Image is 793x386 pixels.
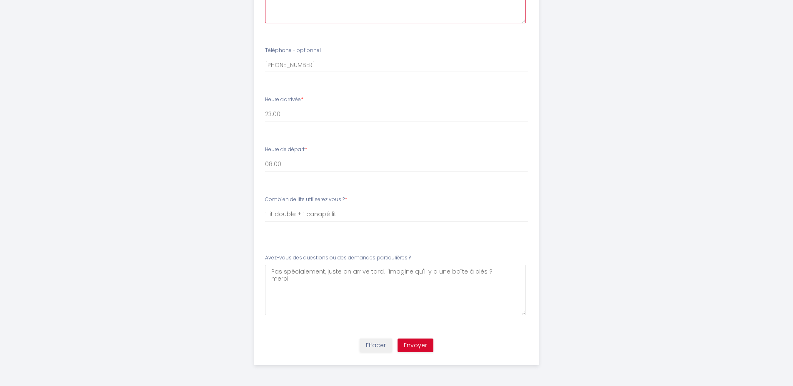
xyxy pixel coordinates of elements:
button: Envoyer [398,339,433,353]
label: Avez-vous des questions ou des demandes particulières ? [265,254,411,262]
label: Téléphone - optionnel [265,47,321,55]
button: Effacer [360,339,392,353]
label: Heure de départ [265,146,307,154]
label: Heure d'arrivée [265,96,303,104]
label: Combien de lits utiliserez vous ? [265,196,347,204]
